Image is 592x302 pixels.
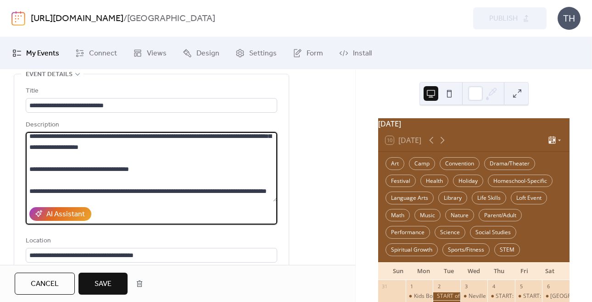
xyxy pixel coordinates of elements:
[123,10,127,27] b: /
[515,292,542,300] div: START: Hands on Deck - SLOYD
[420,175,448,187] div: Health
[26,69,73,80] span: Event details
[518,283,525,290] div: 5
[542,292,570,300] div: Bridge Point Church: Family Fun Fest
[472,192,506,204] div: Life Skills
[127,10,215,27] b: [GEOGRAPHIC_DATA]
[385,175,416,187] div: Festival
[176,41,226,66] a: Design
[307,48,323,59] span: Form
[440,157,480,170] div: Convention
[487,292,515,300] div: START: Green Bay YMCA Homeschool LEGO Engineering Lab
[436,283,442,290] div: 2
[26,236,275,247] div: Location
[385,262,411,280] div: Sun
[95,279,112,290] span: Save
[406,292,433,300] div: Kids Bowl Free: Buzz Social
[463,283,470,290] div: 3
[78,273,128,295] button: Save
[488,175,553,187] div: Homeschool-Specific
[26,48,59,59] span: My Events
[438,192,467,204] div: Library
[558,7,581,30] div: TH
[11,11,25,26] img: logo
[31,10,123,27] a: [URL][DOMAIN_NAME]
[286,41,330,66] a: Form
[537,262,562,280] div: Sat
[408,283,415,290] div: 1
[353,48,372,59] span: Install
[511,192,547,204] div: Loft Event
[414,292,483,300] div: Kids Bowl Free: Buzz Social
[436,262,461,280] div: Tue
[442,243,490,256] div: Sports/Fitness
[385,192,434,204] div: Language Arts
[460,292,488,300] div: Neville Public Museum: Explorer Wednesday
[494,243,520,256] div: STEM
[68,41,124,66] a: Connect
[31,279,59,290] span: Cancel
[381,283,388,290] div: 31
[385,209,410,222] div: Math
[46,209,85,220] div: AI Assistant
[385,226,430,239] div: Performance
[479,209,522,222] div: Parent/Adult
[378,118,570,129] div: [DATE]
[484,157,535,170] div: Drama/Theater
[196,48,219,59] span: Design
[26,86,275,97] div: Title
[29,207,91,221] button: AI Assistant
[249,48,277,59] span: Settings
[490,283,497,290] div: 4
[469,292,570,300] div: Neville Public Museum: Explorer [DATE]
[411,262,436,280] div: Mon
[486,262,512,280] div: Thu
[435,226,465,239] div: Science
[385,243,438,256] div: Spiritual Growth
[461,262,486,280] div: Wed
[332,41,379,66] a: Install
[409,157,435,170] div: Camp
[147,48,167,59] span: Views
[126,41,173,66] a: Views
[433,292,460,300] div: START of Green Bay YMCA Classes: SEPTEMBER Session
[89,48,117,59] span: Connect
[545,283,552,290] div: 6
[385,157,404,170] div: Art
[512,262,537,280] div: Fri
[470,226,516,239] div: Social Studies
[445,209,474,222] div: Nature
[414,209,441,222] div: Music
[6,41,66,66] a: My Events
[26,120,275,131] div: Description
[229,41,284,66] a: Settings
[15,273,75,295] button: Cancel
[453,175,483,187] div: Holiday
